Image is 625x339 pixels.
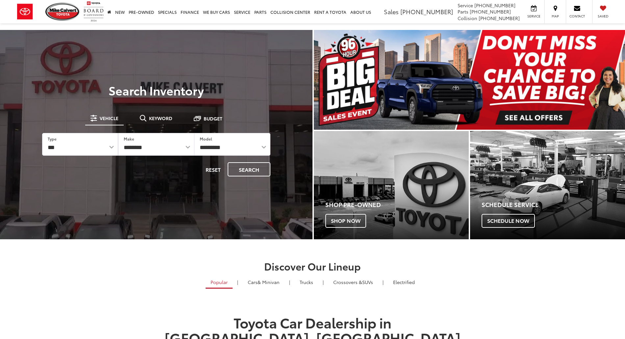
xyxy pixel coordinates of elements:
label: Model [200,136,212,142]
img: Mike Calvert Toyota [45,3,80,21]
a: Cars [243,276,285,288]
a: SUVs [328,276,378,288]
label: Make [124,136,134,142]
section: Carousel section with vehicle pictures - may contain disclaimers. [314,30,625,130]
a: Popular [206,276,233,289]
li: | [381,279,385,285]
h4: Shop Pre-Owned [325,201,469,208]
span: Keyword [149,116,172,120]
span: Vehicle [100,116,118,120]
span: Shop Now [325,214,366,228]
span: Schedule Now [482,214,535,228]
h4: Schedule Service [482,201,625,208]
span: Saved [596,14,610,18]
span: Parts [458,8,468,15]
span: Collision [458,15,477,21]
a: Schedule Service Schedule Now [470,131,625,240]
div: Toyota [470,131,625,240]
span: Crossovers & [333,279,362,285]
span: Map [548,14,562,18]
a: Electrified [388,276,420,288]
span: Budget [204,116,222,121]
div: Toyota [314,131,469,240]
div: carousel slide number 1 of 1 [314,30,625,130]
img: Big Deal Sales Event [314,30,625,130]
span: Service [458,2,473,9]
span: Service [526,14,541,18]
li: | [287,279,292,285]
a: Shop Pre-Owned Shop Now [314,131,469,240]
button: Reset [200,162,226,176]
button: Search [228,162,270,176]
span: [PHONE_NUMBER] [474,2,515,9]
span: Sales [384,7,399,16]
span: Contact [569,14,585,18]
h3: Search Inventory [28,84,285,97]
span: [PHONE_NUMBER] [400,7,453,16]
span: [PHONE_NUMBER] [470,8,511,15]
span: [PHONE_NUMBER] [479,15,520,21]
a: Trucks [295,276,318,288]
h2: Discover Our Lineup [81,261,544,272]
li: | [236,279,240,285]
span: & Minivan [258,279,280,285]
label: Type [48,136,57,142]
li: | [321,279,325,285]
